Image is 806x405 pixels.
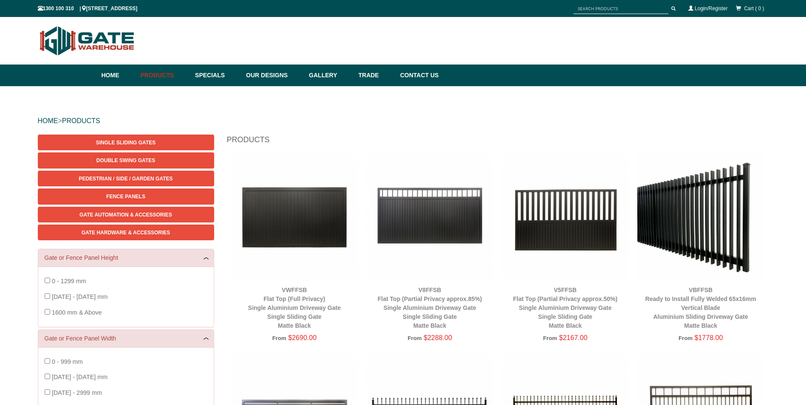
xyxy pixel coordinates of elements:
[679,335,693,341] span: From
[79,212,172,218] span: Gate Automation & Accessories
[288,334,317,341] span: $2690.00
[96,140,156,146] span: Single Sliding Gates
[227,135,769,149] h1: Products
[744,6,764,11] span: Cart ( 0 )
[38,171,214,186] a: Pedestrian / Side / Garden Gates
[513,287,618,329] a: V5FFSBFlat Top (Partial Privacy approx.50%)Single Aluminium Driveway GateSingle Sliding GateMatte...
[574,3,668,14] input: SEARCH PRODUCTS
[82,230,170,236] span: Gate Hardware & Accessories
[38,117,58,124] a: HOME
[502,154,629,281] img: V5FFSB - Flat Top (Partial Privacy approx.50%) - Single Aluminium Driveway Gate - Single Sliding ...
[52,358,83,365] span: 0 - 999 mm
[559,334,588,341] span: $2167.00
[305,65,354,86] a: Gallery
[52,374,107,380] span: [DATE] - [DATE] mm
[52,278,86,284] span: 0 - 1299 mm
[45,253,207,262] a: Gate or Fence Panel Height
[191,65,242,86] a: Specials
[38,207,214,222] a: Gate Automation & Accessories
[62,117,100,124] a: PRODUCTS
[38,21,137,60] img: Gate Warehouse
[695,6,727,11] a: Login/Register
[231,154,358,281] img: VWFFSB - Flat Top (Full Privacy) - Single Aluminium Driveway Gate - Single Sliding Gate - Matte B...
[79,176,173,182] span: Pedestrian / Side / Garden Gates
[424,334,452,341] span: $2288.00
[645,287,756,329] a: VBFFSBReady to Install Fully Welded 65x16mm Vertical BladeAluminium Sliding Driveway GateMatte Black
[45,334,207,343] a: Gate or Fence Panel Width
[38,225,214,240] a: Gate Hardware & Accessories
[38,152,214,168] a: Double Swing Gates
[378,287,482,329] a: V8FFSBFlat Top (Partial Privacy approx.85%)Single Aluminium Driveway GateSingle Sliding GateMatte...
[366,154,493,281] img: V8FFSB - Flat Top (Partial Privacy approx.85%) - Single Aluminium Driveway Gate - Single Sliding ...
[407,335,421,341] span: From
[102,65,136,86] a: Home
[136,65,191,86] a: Products
[96,157,155,163] span: Double Swing Gates
[695,334,723,341] span: $1778.00
[106,194,145,200] span: Fence Panels
[272,335,286,341] span: From
[354,65,396,86] a: Trade
[52,389,102,396] span: [DATE] - 2999 mm
[38,135,214,150] a: Single Sliding Gates
[248,287,341,329] a: VWFFSBFlat Top (Full Privacy)Single Aluminium Driveway GateSingle Sliding GateMatte Black
[637,154,764,281] img: VBFFSB - Ready to Install Fully Welded 65x16mm Vertical Blade - Aluminium Sliding Driveway Gate -...
[52,293,107,300] span: [DATE] - [DATE] mm
[543,335,557,341] span: From
[38,107,769,135] div: >
[242,65,305,86] a: Our Designs
[396,65,439,86] a: Contact Us
[52,309,102,316] span: 1600 mm & Above
[38,188,214,204] a: Fence Panels
[38,6,138,11] span: 1300 100 310 | [STREET_ADDRESS]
